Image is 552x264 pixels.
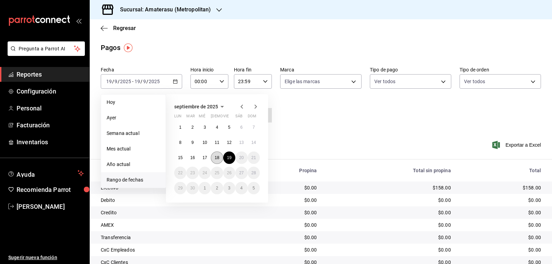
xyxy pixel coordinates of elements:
div: $0.00 [462,234,541,241]
div: Total [462,168,541,173]
button: 18 de septiembre de 2025 [211,151,223,164]
button: 4 de septiembre de 2025 [211,121,223,134]
label: Tipo de orden [460,67,541,72]
button: 8 de septiembre de 2025 [174,136,186,149]
div: $0.00 [462,209,541,216]
div: $0.00 [249,222,317,228]
abbr: 28 de septiembre de 2025 [252,170,256,175]
span: Semana actual [107,130,160,137]
abbr: miércoles [199,114,205,121]
abbr: 3 de octubre de 2025 [228,186,230,190]
div: $0.00 [249,209,317,216]
div: Total sin propina [328,168,451,173]
button: 1 de septiembre de 2025 [174,121,186,134]
abbr: domingo [248,114,256,121]
abbr: 13 de septiembre de 2025 [239,140,244,145]
abbr: 25 de septiembre de 2025 [215,170,219,175]
span: Facturación [17,120,84,130]
button: 14 de septiembre de 2025 [248,136,260,149]
div: $0.00 [328,197,451,204]
button: 29 de septiembre de 2025 [174,182,186,194]
abbr: 7 de septiembre de 2025 [253,125,255,130]
span: Sugerir nueva función [8,254,84,261]
label: Hora fin [234,67,272,72]
div: $0.00 [462,197,541,204]
div: Debito [101,197,238,204]
button: 3 de septiembre de 2025 [199,121,211,134]
abbr: 22 de septiembre de 2025 [178,170,183,175]
abbr: 21 de septiembre de 2025 [252,155,256,160]
span: / [146,79,148,84]
button: 9 de septiembre de 2025 [186,136,198,149]
button: 3 de octubre de 2025 [223,182,235,194]
span: / [112,79,114,84]
span: [PERSON_NAME] [17,202,84,211]
abbr: 8 de septiembre de 2025 [179,140,181,145]
abbr: 9 de septiembre de 2025 [191,140,194,145]
button: 19 de septiembre de 2025 [223,151,235,164]
input: -- [134,79,140,84]
span: Personal [17,104,84,113]
abbr: 10 de septiembre de 2025 [203,140,207,145]
abbr: jueves [211,114,252,121]
abbr: 6 de septiembre de 2025 [240,125,243,130]
span: Configuración [17,87,84,96]
label: Fecha [101,67,182,72]
div: $0.00 [249,234,317,241]
abbr: 2 de octubre de 2025 [216,186,218,190]
abbr: 19 de septiembre de 2025 [227,155,231,160]
abbr: 18 de septiembre de 2025 [215,155,219,160]
button: 16 de septiembre de 2025 [186,151,198,164]
div: CxC Empleados [101,246,238,253]
abbr: 1 de septiembre de 2025 [179,125,181,130]
abbr: 23 de septiembre de 2025 [190,170,195,175]
span: Inventarios [17,137,84,147]
abbr: 16 de septiembre de 2025 [190,155,195,160]
button: 4 de octubre de 2025 [235,182,247,194]
span: Exportar a Excel [494,141,541,149]
button: 21 de septiembre de 2025 [248,151,260,164]
abbr: 15 de septiembre de 2025 [178,155,183,160]
button: open_drawer_menu [76,18,81,23]
span: Reportes [17,70,84,79]
span: septiembre de 2025 [174,104,218,109]
span: Ver todos [374,78,395,85]
button: 17 de septiembre de 2025 [199,151,211,164]
div: $0.00 [462,246,541,253]
abbr: viernes [223,114,229,121]
img: Tooltip marker [124,43,132,52]
abbr: 1 de octubre de 2025 [204,186,206,190]
div: $0.00 [328,234,451,241]
span: Pregunta a Parrot AI [19,45,74,52]
div: Pagos [101,42,120,53]
h3: Sucursal: Amaterasu (Metropolitan) [115,6,211,14]
input: -- [114,79,118,84]
button: 15 de septiembre de 2025 [174,151,186,164]
button: 2 de septiembre de 2025 [186,121,198,134]
abbr: 29 de septiembre de 2025 [178,186,183,190]
button: 24 de septiembre de 2025 [199,167,211,179]
abbr: 2 de septiembre de 2025 [191,125,194,130]
button: 1 de octubre de 2025 [199,182,211,194]
button: 12 de septiembre de 2025 [223,136,235,149]
abbr: 30 de septiembre de 2025 [190,186,195,190]
button: 22 de septiembre de 2025 [174,167,186,179]
abbr: martes [186,114,195,121]
abbr: 24 de septiembre de 2025 [203,170,207,175]
span: Ayer [107,114,160,121]
abbr: 14 de septiembre de 2025 [252,140,256,145]
span: Recomienda Parrot [17,185,84,194]
span: - [132,79,134,84]
div: $0.00 [328,246,451,253]
abbr: 17 de septiembre de 2025 [203,155,207,160]
span: Rango de fechas [107,176,160,184]
button: septiembre de 2025 [174,102,226,111]
button: 5 de septiembre de 2025 [223,121,235,134]
abbr: sábado [235,114,243,121]
abbr: 26 de septiembre de 2025 [227,170,231,175]
label: Hora inicio [190,67,228,72]
button: 7 de septiembre de 2025 [248,121,260,134]
div: $0.00 [249,246,317,253]
button: 25 de septiembre de 2025 [211,167,223,179]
